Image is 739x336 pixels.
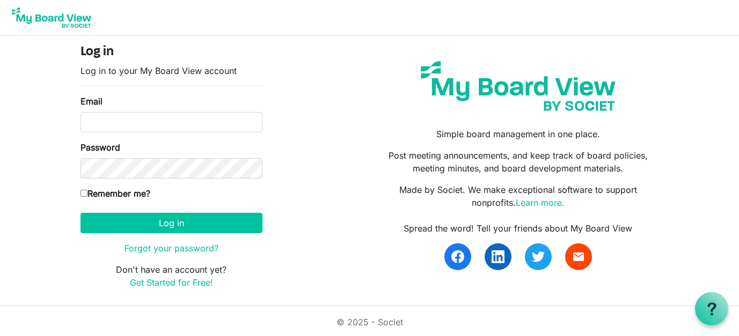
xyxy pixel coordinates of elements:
[81,64,262,77] p: Log in to your My Board View account
[125,243,218,253] a: Forgot your password?
[81,95,103,108] label: Email
[516,197,565,208] a: Learn more.
[81,190,87,197] input: Remember me?
[565,243,592,270] a: email
[377,149,658,175] p: Post meeting announcements, and keep track of board policies, meeting minutes, and board developm...
[81,263,262,289] p: Don't have an account yet?
[377,222,658,235] div: Spread the word! Tell your friends about My Board View
[413,53,624,119] img: my-board-view-societ.svg
[81,187,150,200] label: Remember me?
[81,44,262,60] h4: Log in
[532,250,545,263] img: twitter.svg
[377,128,658,140] p: Simple board management in one place.
[81,141,120,154] label: Password
[336,317,403,327] a: © 2025 - Societ
[492,250,504,263] img: linkedin.svg
[377,183,658,209] p: Made by Societ. We make exceptional software to support nonprofits.
[81,213,262,233] button: Log in
[9,4,94,31] img: My Board View Logo
[572,250,585,263] span: email
[130,277,213,288] a: Get Started for Free!
[451,250,464,263] img: facebook.svg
